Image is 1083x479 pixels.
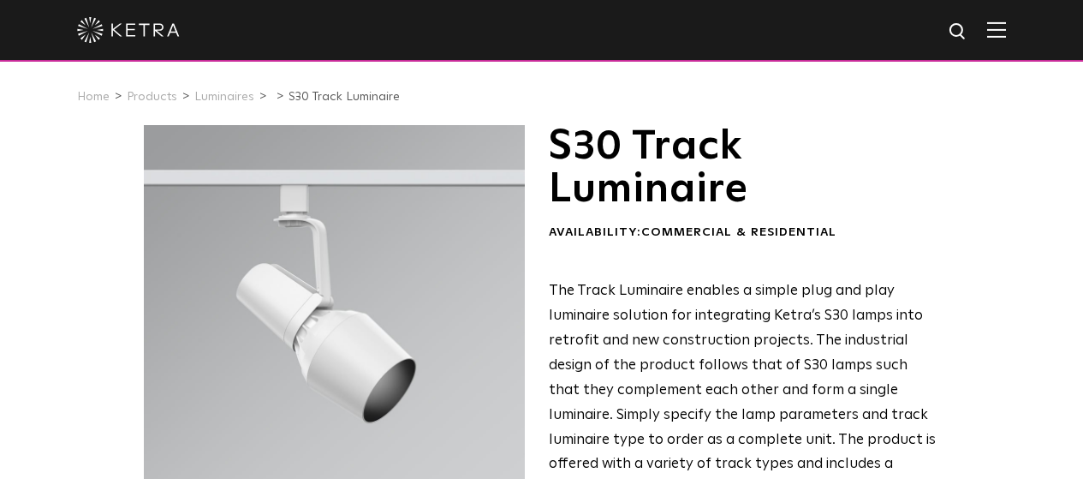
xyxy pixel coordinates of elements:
[641,226,836,238] span: Commercial & Residential
[127,91,177,103] a: Products
[948,21,969,43] img: search icon
[194,91,254,103] a: Luminaires
[987,21,1006,38] img: Hamburger%20Nav.svg
[289,91,400,103] a: S30 Track Luminaire
[549,125,938,212] h1: S30 Track Luminaire
[549,225,938,242] div: Availability:
[77,17,180,43] img: ketra-logo-2019-white
[77,91,110,103] a: Home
